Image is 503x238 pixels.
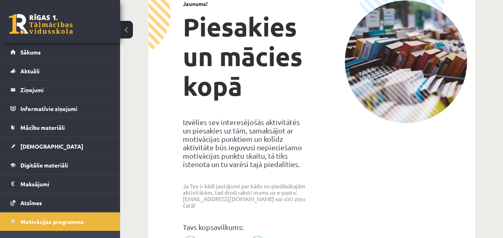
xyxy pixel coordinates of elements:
[10,156,110,174] a: Digitālie materiāli
[183,12,305,101] h1: Piesakies un mācies kopā
[183,223,305,231] p: Tavs kopsavilkums:
[10,212,110,231] a: Motivācijas programma
[10,99,110,118] a: Informatīvie ziņojumi
[9,14,73,34] a: Rīgas 1. Tālmācības vidusskola
[20,124,65,131] span: Mācību materiāli
[10,81,110,99] a: Ziņojumi
[20,199,42,206] span: Atzīmes
[10,175,110,193] a: Maksājumi
[10,118,110,137] a: Mācību materiāli
[20,175,110,193] legend: Maksājumi
[10,137,110,155] a: [DEMOGRAPHIC_DATA]
[20,218,84,225] span: Motivācijas programma
[20,143,83,150] span: [DEMOGRAPHIC_DATA]
[183,118,305,168] p: Izvēlies sev interesējošās aktivitātēs un piesakies uz tām, samaksājot ar motivācijas punktiem un...
[20,67,40,75] span: Aktuāli
[20,81,110,99] legend: Ziņojumi
[20,161,68,169] span: Digitālie materiāli
[20,99,110,118] legend: Informatīvie ziņojumi
[10,62,110,80] a: Aktuāli
[10,194,110,212] a: Atzīmes
[183,183,305,208] p: Ja Tev ir kādi jautājumi par kādu no piedāvātajām aktivitātēm, tad droši raksti mums uz e-pastu: ...
[20,48,41,56] span: Sākums
[10,43,110,61] a: Sākums
[345,0,467,123] img: campaign-image-1c4f3b39ab1f89d1fca25a8facaab35ebc8e40cf20aedba61fd73fb4233361ac.png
